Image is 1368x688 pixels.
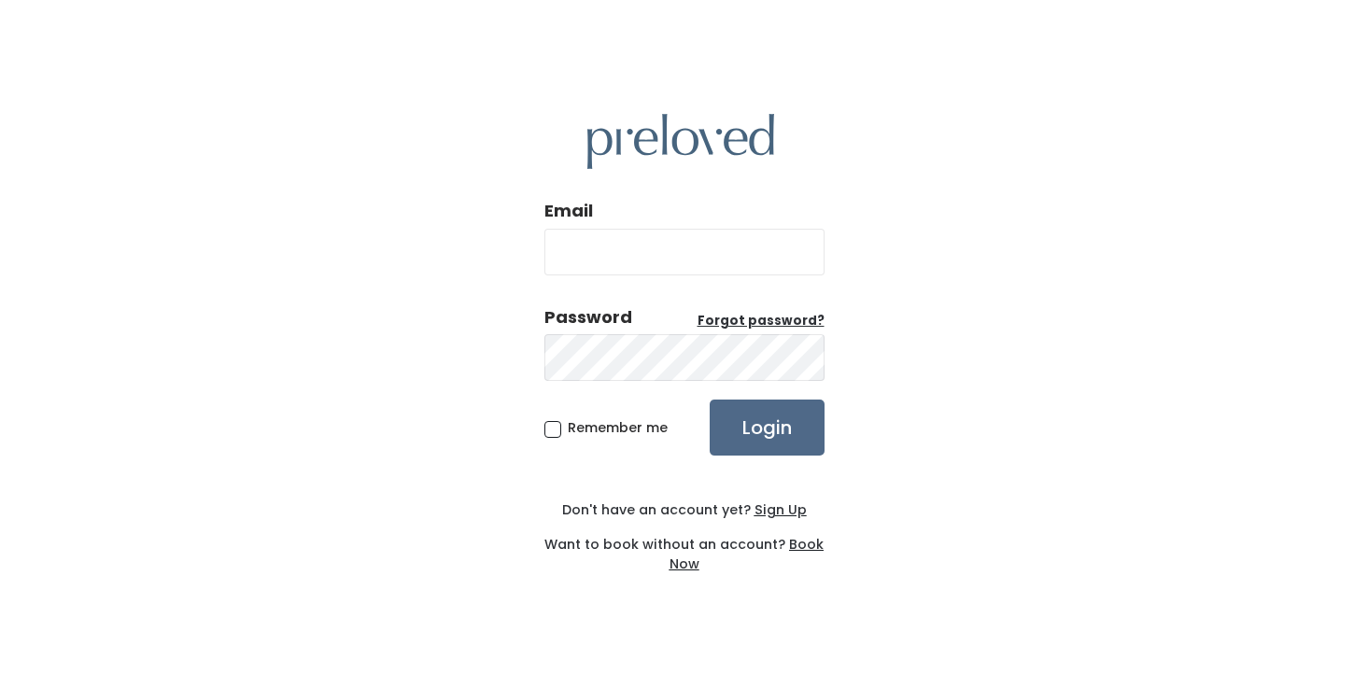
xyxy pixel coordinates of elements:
[568,418,668,437] span: Remember me
[710,400,825,456] input: Login
[544,199,593,223] label: Email
[670,535,825,573] a: Book Now
[751,500,807,519] a: Sign Up
[544,520,825,574] div: Want to book without an account?
[544,305,632,330] div: Password
[544,500,825,520] div: Don't have an account yet?
[755,500,807,519] u: Sign Up
[698,312,825,330] u: Forgot password?
[587,114,774,169] img: preloved logo
[698,312,825,330] a: Forgot password?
